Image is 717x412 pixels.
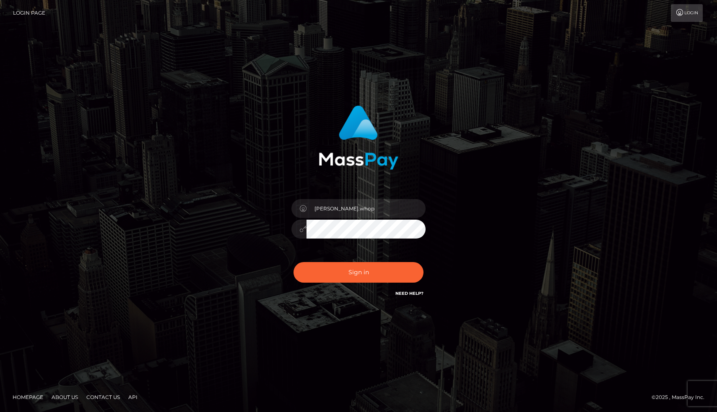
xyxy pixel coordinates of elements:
[652,393,711,402] div: © 2025 , MassPay Inc.
[83,391,123,404] a: Contact Us
[307,199,426,218] input: Username...
[13,4,45,22] a: Login Page
[125,391,141,404] a: API
[319,105,398,170] img: MassPay Login
[9,391,47,404] a: Homepage
[395,291,423,296] a: Need Help?
[48,391,81,404] a: About Us
[671,4,703,22] a: Login
[294,262,423,283] button: Sign in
